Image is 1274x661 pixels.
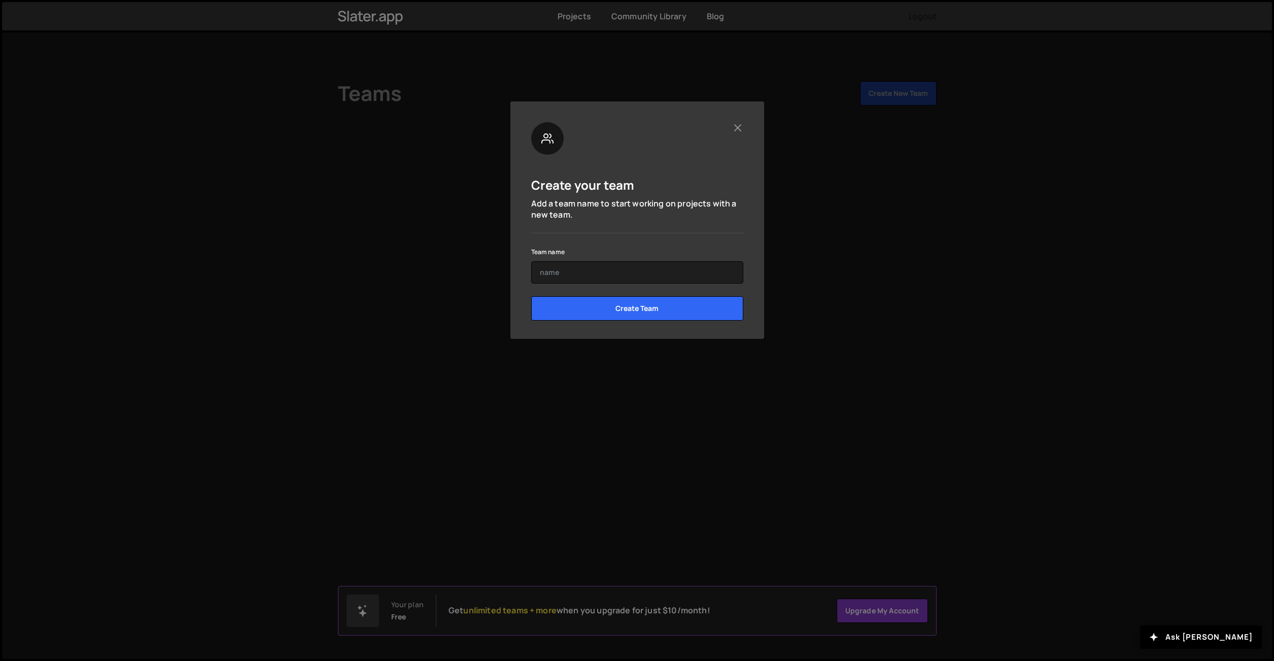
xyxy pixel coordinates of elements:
input: name [531,261,743,284]
h5: Create your team [531,177,635,193]
label: Team name [531,247,565,257]
input: Create Team [531,296,743,321]
button: Close [733,122,743,133]
button: Ask [PERSON_NAME] [1140,625,1262,649]
p: Add a team name to start working on projects with a new team. [531,198,743,221]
